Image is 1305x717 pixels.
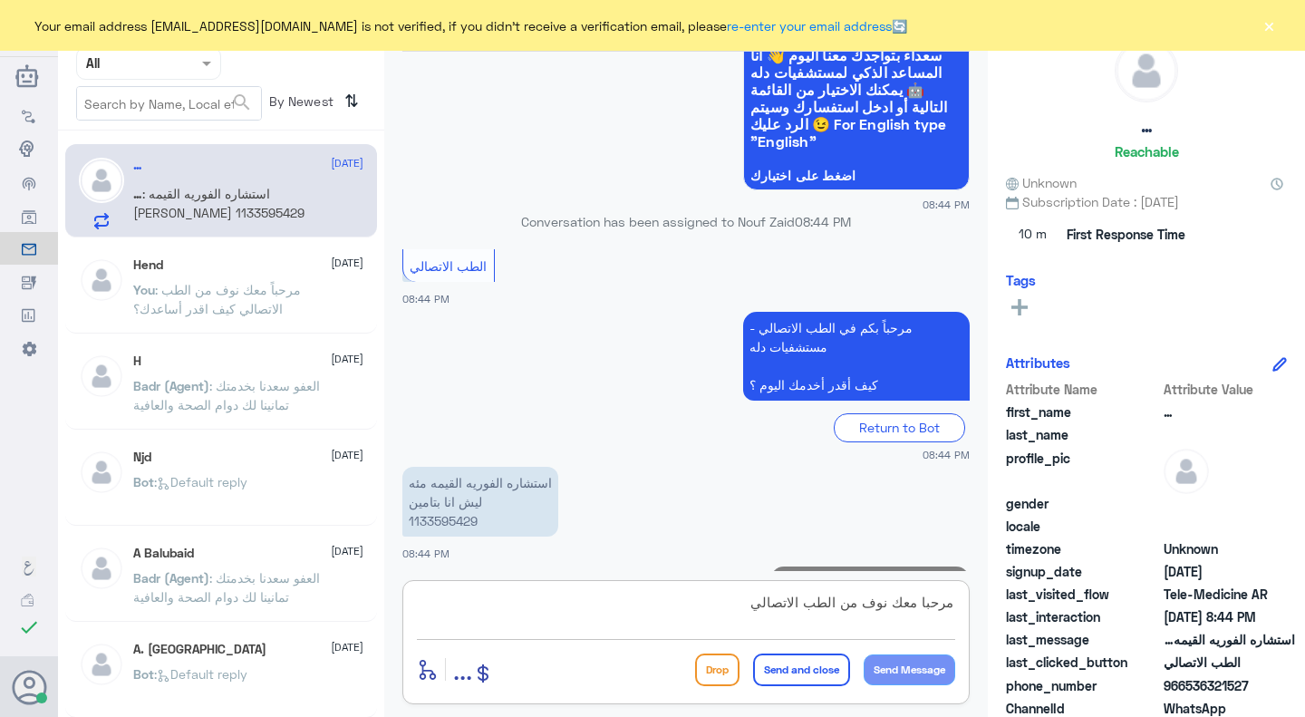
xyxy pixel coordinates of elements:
span: : Default reply [154,474,247,489]
span: Bot [133,666,154,682]
span: phone_number [1006,676,1160,695]
span: [DATE] [331,155,363,171]
span: First Response Time [1067,225,1185,244]
button: Send and close [753,654,850,686]
span: gender [1006,494,1160,513]
span: last_name [1006,425,1160,444]
span: search [231,92,253,113]
input: Search by Name, Local etc… [77,87,261,120]
span: last_interaction [1006,607,1160,626]
img: defaultAdmin.png [1116,40,1177,102]
span: الطب الاتصالي [1164,653,1295,672]
span: سعداء بتواجدك معنا اليوم 👋 أنا المساعد الذكي لمستشفيات دله 🤖 يمكنك الاختيار من القائمة التالية أو... [750,46,962,150]
span: Unknown [1164,539,1295,558]
span: … [133,186,142,201]
span: Attribute Value [1164,380,1295,399]
h5: … [133,158,142,173]
button: Avatar [12,670,46,704]
span: 08:44 PM [923,447,970,462]
span: 08:44 PM [402,547,449,559]
span: … [1164,402,1295,421]
span: last_clicked_button [1006,653,1160,672]
span: 08:44 PM [923,197,970,212]
span: 2025-10-10T17:44:52.365Z [1164,607,1295,626]
i: check [18,616,40,638]
span: اضغط على اختيارك [750,169,962,183]
span: last_message [1006,630,1160,649]
button: search [231,88,253,118]
button: × [1260,16,1278,34]
span: Your email address [EMAIL_ADDRESS][DOMAIN_NAME] is not verified, if you didn't receive a verifica... [34,16,907,35]
span: 08:44 PM [795,214,851,229]
span: Bot [133,474,154,489]
h5: H [133,354,141,369]
span: : مرحباً معك نوف من الطب الاتصالي كيف اقدر أساعدك؟ [133,282,301,316]
span: Badr (Agent) [133,378,209,393]
img: defaultAdmin.png [79,546,124,591]
p: 10/10/2025, 8:44 PM [743,312,970,401]
span: : Default reply [154,666,247,682]
button: Send Message [864,654,955,685]
h5: A Balubaid [133,546,194,561]
span: 966536321527 [1164,676,1295,695]
span: Attribute Name [1006,380,1160,399]
span: profile_pic [1006,449,1160,490]
span: last_visited_flow [1006,585,1160,604]
h5: Hend [133,257,163,273]
span: first_name [1006,402,1160,421]
i: ⇅ [344,86,359,116]
span: ... [453,653,472,685]
img: defaultAdmin.png [79,642,124,687]
a: re-enter your email address [727,18,892,34]
span: null [1164,494,1295,513]
span: Subscription Date : [DATE] [1006,192,1287,211]
span: Tele-Medicine AR [1164,585,1295,604]
button: ... [453,649,472,690]
button: Drop [695,654,739,686]
span: الطب الاتصالي [410,258,487,274]
h5: Njd [133,450,151,465]
h6: Tags [1006,272,1036,288]
span: استشاره الفوريه القيمه مئه ليش انا بتامين 1133595429 [1164,630,1295,649]
img: defaultAdmin.png [79,158,124,203]
img: defaultAdmin.png [1164,449,1209,494]
span: You [133,282,155,297]
span: signup_date [1006,562,1160,581]
span: : العفو سعدنا بخدمتك تمانينا لك دوام الصحة والعافية [133,570,320,605]
span: Badr (Agent) [133,570,209,586]
span: [DATE] [331,639,363,655]
img: defaultAdmin.png [79,354,124,399]
img: defaultAdmin.png [79,450,124,495]
p: 10/10/2025, 8:44 PM [402,467,558,537]
span: By Newest [262,86,338,122]
span: [DATE] [331,543,363,559]
span: [DATE] [331,447,363,463]
span: : العفو سعدنا بخدمتك تمانينا لك دوام الصحة والعافية [133,378,320,412]
div: Return to Bot [834,413,965,441]
h5: … [1141,116,1153,137]
h6: Attributes [1006,354,1070,371]
span: 2025-07-18T21:29:04.481Z [1164,562,1295,581]
p: 10/10/2025, 9:14 PM [770,567,970,598]
span: 08:44 PM [402,293,449,305]
span: null [1164,517,1295,536]
span: [DATE] [331,255,363,271]
span: timezone [1006,539,1160,558]
span: locale [1006,517,1160,536]
h5: A. Turki [133,642,266,657]
img: defaultAdmin.png [79,257,124,303]
h6: Reachable [1115,143,1179,160]
span: Unknown [1006,173,1077,192]
span: 10 m [1006,218,1060,251]
span: : استشاره الفوريه القيمه [PERSON_NAME] 1133595429 [133,186,304,220]
p: Conversation has been assigned to Nouf Zaid [402,212,970,231]
span: [DATE] [331,351,363,367]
